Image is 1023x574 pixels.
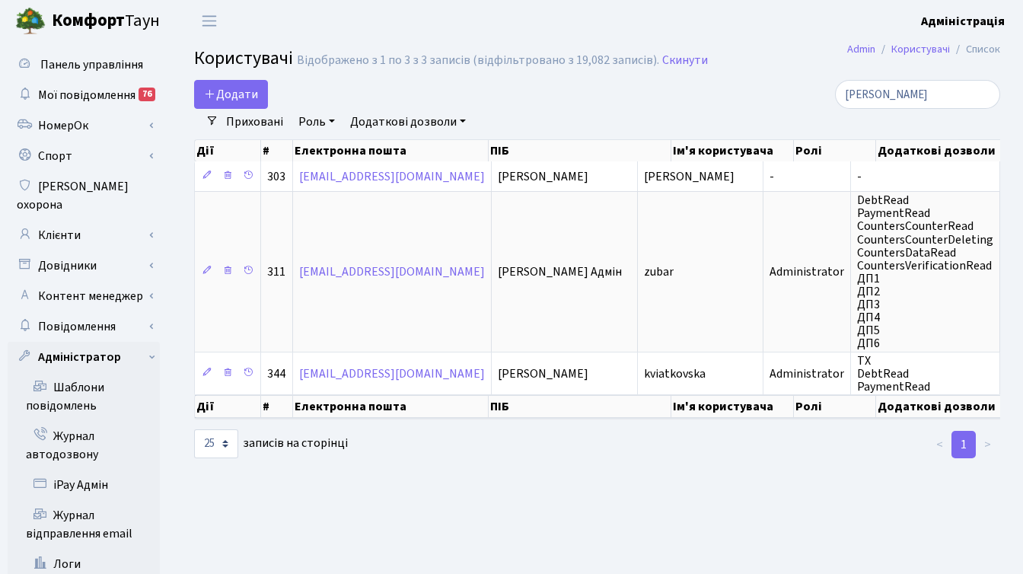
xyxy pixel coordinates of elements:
[891,41,950,57] a: Користувачі
[8,49,160,80] a: Панель управління
[835,80,1000,109] input: Пошук...
[40,56,143,73] span: Панель управління
[299,263,485,280] a: [EMAIL_ADDRESS][DOMAIN_NAME]
[8,110,160,141] a: НомерОк
[8,250,160,281] a: Довідники
[794,395,877,418] th: Ролі
[8,220,160,250] a: Клієнти
[204,86,258,103] span: Додати
[498,365,588,382] span: [PERSON_NAME]
[847,41,875,57] a: Admin
[220,109,289,135] a: Приховані
[644,365,706,382] span: kviatkovska
[293,395,489,418] th: Електронна пошта
[267,365,285,382] span: 344
[671,140,793,161] th: Ім'я користувача
[857,192,993,352] span: DebtRead PaymentRead CountersCounterRead CountersCounterDeleting CountersDataRead CountersVerific...
[194,45,293,72] span: Користувачі
[8,372,160,421] a: Шаблони повідомлень
[8,281,160,311] a: Контент менеджер
[52,8,125,33] b: Комфорт
[671,395,793,418] th: Ім'я користувача
[951,431,976,458] a: 1
[344,109,472,135] a: Додаткові дозволи
[261,140,293,161] th: #
[194,429,238,458] select: записів на сторінці
[15,6,46,37] img: logo.png
[194,80,268,109] a: Додати
[770,263,844,280] span: Administrator
[644,168,735,185] span: [PERSON_NAME]
[794,140,877,161] th: Ролі
[876,140,1018,161] th: Додаткові дозволи
[921,12,1005,30] a: Адміністрація
[770,168,774,185] span: -
[8,342,160,372] a: Адміністратор
[8,470,160,500] a: iPay Адмін
[921,13,1005,30] b: Адміністрація
[498,263,622,280] span: [PERSON_NAME] Адмін
[8,421,160,470] a: Журнал автодозвону
[267,263,285,280] span: 311
[299,168,485,185] a: [EMAIL_ADDRESS][DOMAIN_NAME]
[195,395,261,418] th: Дії
[267,168,285,185] span: 303
[950,41,1000,58] li: Список
[139,88,155,101] div: 76
[261,395,293,418] th: #
[489,395,672,418] th: ПІБ
[293,140,489,161] th: Електронна пошта
[190,8,228,33] button: Переключити навігацію
[38,87,135,104] span: Мої повідомлення
[498,168,588,185] span: [PERSON_NAME]
[195,140,261,161] th: Дії
[194,429,348,458] label: записів на сторінці
[662,53,708,68] a: Скинути
[297,53,659,68] div: Відображено з 1 по 3 з 3 записів (відфільтровано з 19,082 записів).
[857,352,930,395] span: ТХ DebtRead PaymentRead
[52,8,160,34] span: Таун
[8,311,160,342] a: Повідомлення
[8,500,160,549] a: Журнал відправлення email
[489,140,672,161] th: ПІБ
[8,141,160,171] a: Спорт
[299,365,485,382] a: [EMAIL_ADDRESS][DOMAIN_NAME]
[8,171,160,220] a: [PERSON_NAME] охорона
[876,395,1018,418] th: Додаткові дозволи
[644,263,674,280] span: zubar
[857,168,862,185] span: -
[824,33,1023,65] nav: breadcrumb
[292,109,341,135] a: Роль
[770,365,844,382] span: Administrator
[8,80,160,110] a: Мої повідомлення76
